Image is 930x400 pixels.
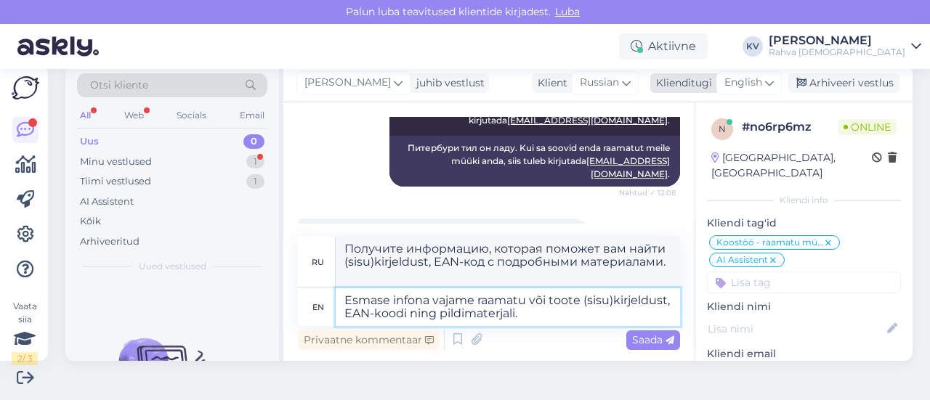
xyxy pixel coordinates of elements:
[838,119,897,135] span: Online
[769,46,905,58] div: Rahva [DEMOGRAPHIC_DATA]
[304,75,391,91] span: [PERSON_NAME]
[743,36,763,57] div: KV
[769,35,905,46] div: [PERSON_NAME]
[580,75,619,91] span: Russian
[719,123,726,134] span: n
[707,194,901,207] div: Kliendi info
[707,299,901,314] p: Kliendi nimi
[769,35,921,58] a: [PERSON_NAME]Rahva [DEMOGRAPHIC_DATA]
[551,5,584,18] span: Luba
[788,73,899,93] div: Arhiveeri vestlus
[90,78,148,93] span: Otsi kliente
[139,260,206,273] span: Uued vestlused
[312,295,324,319] div: en
[532,75,567,91] div: Klient
[12,76,39,99] img: Askly Logo
[716,238,823,247] span: Koostöö - raamatu müüki andmine
[80,195,134,209] div: AI Assistent
[707,346,901,362] p: Kliendi email
[707,216,901,231] p: Kliendi tag'id
[174,106,209,125] div: Socials
[246,174,264,189] div: 1
[80,174,151,189] div: Tiimi vestlused
[619,187,676,198] span: Nähtud ✓ 12:08
[298,330,440,350] div: Privaatne kommentaar
[507,115,668,126] a: [EMAIL_ADDRESS][DOMAIN_NAME]
[724,75,762,91] span: English
[12,352,38,365] div: 2 / 3
[586,155,670,179] a: [EMAIL_ADDRESS][DOMAIN_NAME]
[80,234,139,249] div: Arhiveeritud
[12,300,38,365] div: Vaata siia
[389,136,680,187] div: Питербури тил он ладу. Kui sa soovid enda raamatut meile müüki anda, siis tuleb kirjutada .
[707,272,901,293] input: Lisa tag
[243,134,264,149] div: 0
[711,150,872,181] div: [GEOGRAPHIC_DATA], [GEOGRAPHIC_DATA]
[411,75,485,91] div: juhib vestlust
[121,106,147,125] div: Web
[716,256,768,264] span: AI Assistent
[336,288,680,326] textarea: Esmase infona vajame raamatu või toote (sisu)kirjeldust, EAN-koodi ning pildimaterjali.
[650,75,712,91] div: Klienditugi
[80,134,99,149] div: Uus
[80,155,152,169] div: Minu vestlused
[237,106,267,125] div: Email
[336,237,680,287] textarea: Получите информацию, которая поможет вам найти (sisu)kirjeldust, EAN-код с подробными материалами.
[708,321,884,337] input: Lisa nimi
[619,33,708,60] div: Aktiivne
[80,214,101,229] div: Kõik
[312,250,324,274] div: ru
[77,106,94,125] div: All
[246,155,264,169] div: 1
[742,118,838,136] div: # no6rp6mz
[632,333,674,346] span: Saada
